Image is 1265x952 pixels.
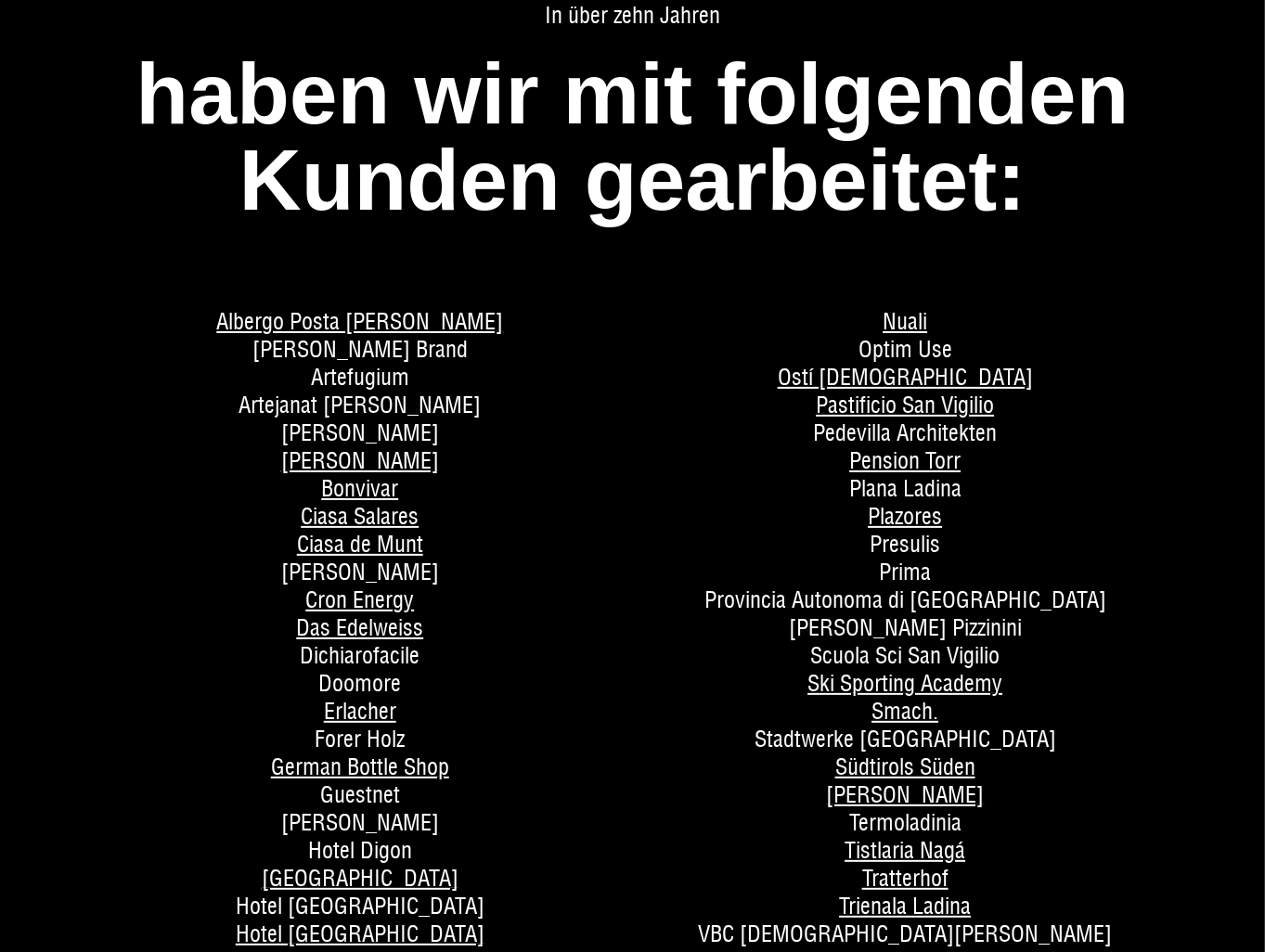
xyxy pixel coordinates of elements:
[813,418,997,446] span: Pedevilla Architekten
[236,920,484,947] a: Hotel [GEOGRAPHIC_DATA]
[216,307,503,335] a: Albergo Posta [PERSON_NAME]
[879,558,931,585] span: Prima
[101,1,1164,29] span: In über zehn Jahren
[778,363,1033,391] a: Ostí [DEMOGRAPHIC_DATA]
[324,697,396,725] a: Erlacher
[281,446,439,474] a: [PERSON_NAME]
[826,780,984,808] a: [PERSON_NAME]
[252,335,468,363] span: [PERSON_NAME] Brand
[281,558,439,585] span: [PERSON_NAME]
[698,920,1112,947] span: VBC [DEMOGRAPHIC_DATA][PERSON_NAME]
[305,585,414,613] a: Cron Energy
[236,892,484,920] span: Hotel [GEOGRAPHIC_DATA]
[300,641,420,669] span: Dichiarofacile
[845,836,965,864] a: Tistlaria Nagá
[871,697,938,725] a: Smach.
[816,391,994,418] a: Pastificio San Vigilio
[308,836,412,864] span: Hotel Digon
[301,502,419,530] a: Ciasa Salares
[297,530,423,558] a: Ciasa de Munt
[849,446,961,474] a: Pension Torr
[849,474,962,502] span: Plana Ladina
[239,391,481,418] span: Artejanat [PERSON_NAME]
[807,669,1002,697] a: Ski Sporting Academy
[839,892,971,920] a: Trienala Ladina
[318,669,401,697] span: Doomore
[870,530,940,558] span: Presulis
[849,808,962,836] span: Termoladinia
[281,808,439,836] span: [PERSON_NAME]
[315,725,405,753] span: Forer Holz
[311,363,409,391] span: Artefugium
[101,51,1164,224] h2: haben wir mit folgenden Kunden gearbeitet:
[835,753,975,780] a: Südtirols Süden
[296,613,423,641] a: Das Edelweiss
[321,474,398,502] a: Bonvivar
[868,502,942,530] a: Plazores
[883,307,927,335] a: Nuali
[858,335,952,363] span: Optim Use
[281,418,439,446] span: [PERSON_NAME]
[704,585,1106,613] span: Provincia Autonoma di [GEOGRAPHIC_DATA]
[755,725,1056,753] span: Stadtwerke [GEOGRAPHIC_DATA]
[320,780,400,808] span: Guestnet
[810,641,1000,669] span: Scuola Sci San Vigilio
[862,864,949,892] a: Tratterhof
[789,613,1022,641] span: [PERSON_NAME] Pizzinini
[271,753,449,780] a: German Bottle Shop
[262,864,458,892] a: [GEOGRAPHIC_DATA]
